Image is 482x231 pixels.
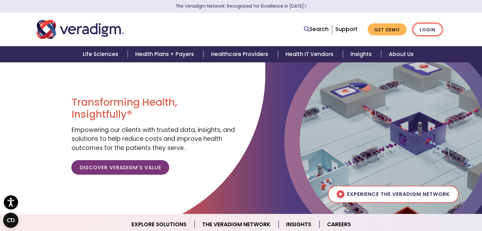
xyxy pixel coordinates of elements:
[3,213,18,228] button: Open CMP widget
[75,46,128,62] a: Life Sciences
[368,23,407,36] a: Get Demo
[304,25,329,34] a: Search
[304,3,307,9] span: Learn More
[37,19,124,40] img: Veradigm logo
[203,46,278,62] a: Healthcare Providers
[381,46,421,62] a: About Us
[176,3,307,9] a: The Veradigm Network: Recognized for Excellence in [DATE]Learn More
[71,160,169,175] a: Discover Veradigm's Value
[71,96,236,121] h1: Transforming Health, Insightfully®
[71,126,235,152] span: Empowering our clients with trusted data, insights, and solutions to help reduce costs and improv...
[335,25,357,33] a: Support
[128,46,203,62] a: Health Plans + Payers
[343,46,381,62] a: Insights
[278,46,343,62] a: Health IT Vendors
[413,23,442,36] a: Login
